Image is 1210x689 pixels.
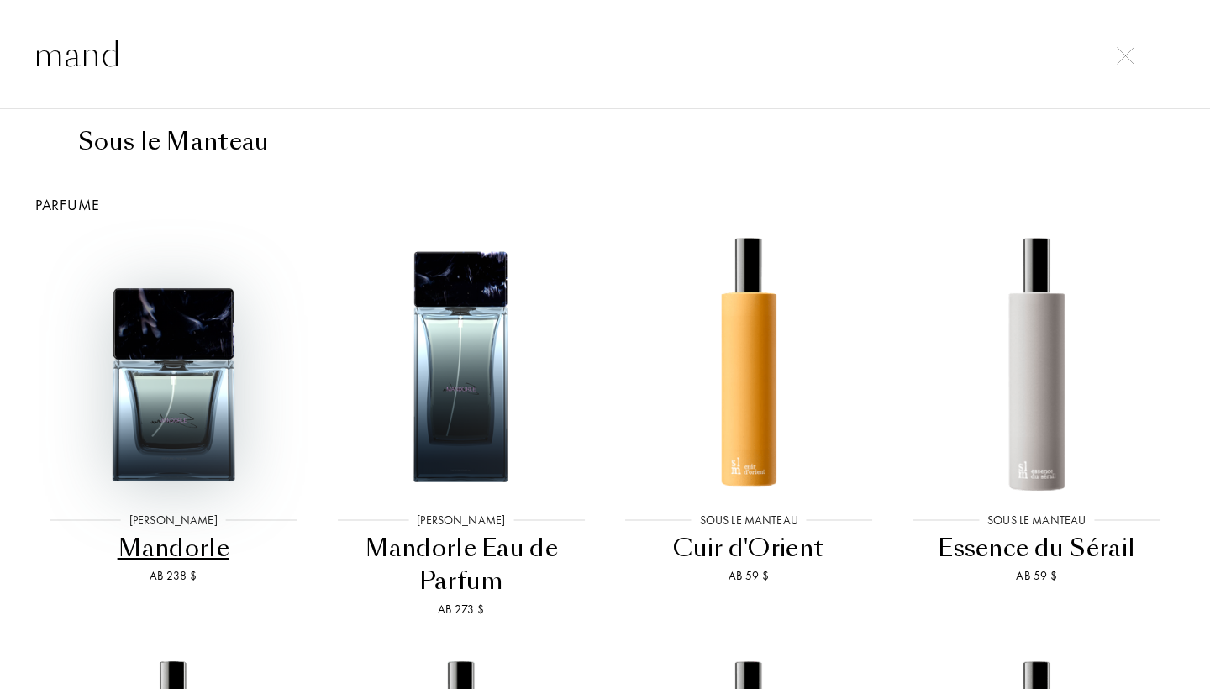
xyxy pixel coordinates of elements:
a: Cuir d'OrientSous le ManteauCuir d'OrientAb 59 $ [605,216,893,639]
div: Sous le Manteau [979,512,1094,529]
div: Ab 59 $ [900,567,1175,585]
div: [PERSON_NAME] [408,512,513,529]
div: Cuir d'Orient [612,532,886,565]
img: Essence du Sérail [907,234,1166,493]
div: Mandorle Eau de Parfum [324,532,599,598]
img: Mandorle [44,234,302,493]
div: Essence du Sérail [900,532,1175,565]
div: Ab 59 $ [612,567,886,585]
a: Mandorle Eau de Parfum[PERSON_NAME]Mandorle Eau de ParfumAb 273 $ [318,216,606,639]
div: Mandorle [36,532,311,565]
div: [PERSON_NAME] [121,512,226,529]
a: Mandorle[PERSON_NAME]MandorleAb 238 $ [29,216,318,639]
div: Sous le Manteau [692,512,807,529]
div: Sous le Manteau [36,125,311,158]
img: Cuir d'Orient [619,234,878,493]
img: Mandorle Eau de Parfum [332,234,591,493]
img: cross.svg [1117,47,1134,65]
div: Ab 238 $ [36,567,311,585]
div: Parfume [17,193,1193,216]
div: Ab 273 $ [324,601,599,618]
a: Essence du SérailSous le ManteauEssence du SérailAb 59 $ [893,216,1181,639]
